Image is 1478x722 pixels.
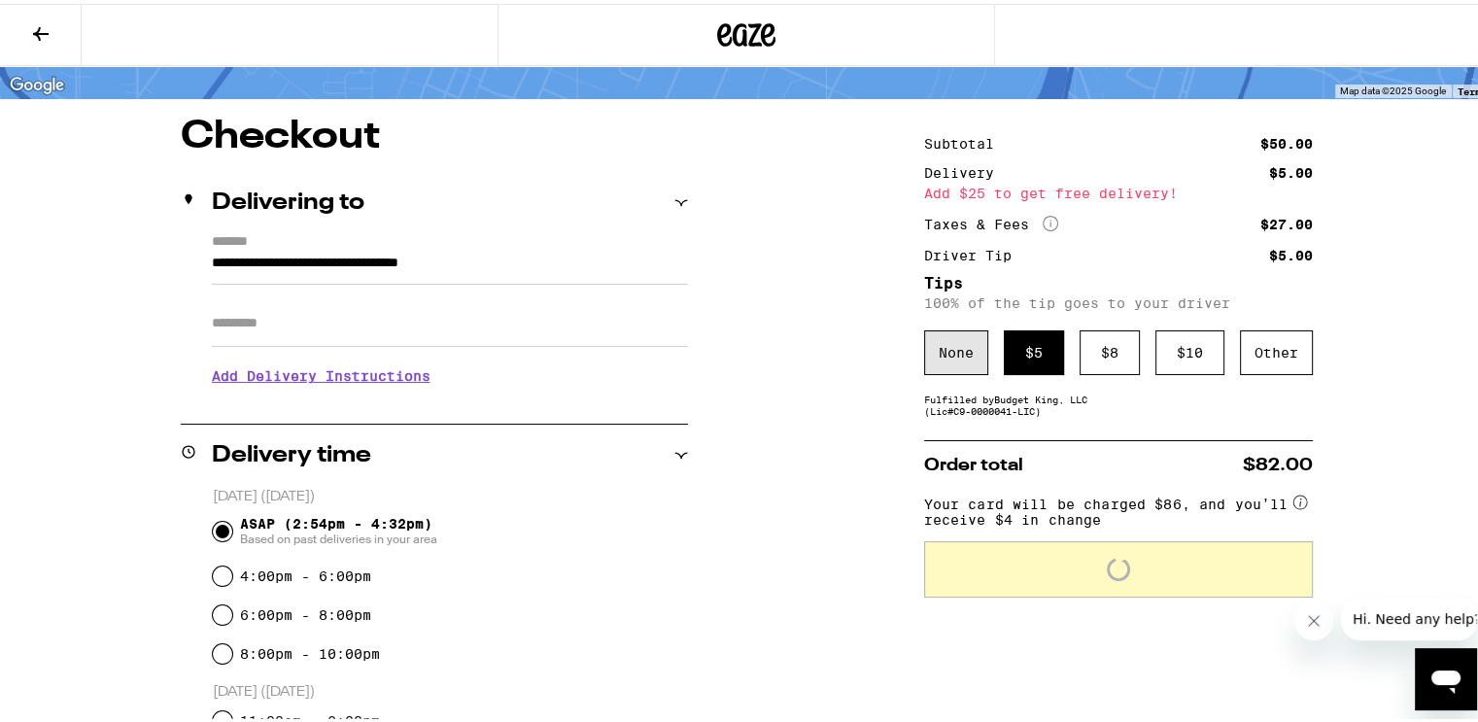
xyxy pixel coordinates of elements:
[1415,644,1477,706] iframe: Button to launch messaging window
[924,292,1313,307] p: 100% of the tip goes to your driver
[924,486,1289,524] span: Your card will be charged $86, and you’ll receive $4 in change
[240,603,371,619] label: 6:00pm - 8:00pm
[212,440,371,464] h2: Delivery time
[924,390,1313,413] div: Fulfilled by Budget King, LLC (Lic# C9-0000041-LIC )
[213,484,688,502] p: [DATE] ([DATE])
[5,69,69,94] a: Open this area in Google Maps (opens a new window)
[1080,327,1140,371] div: $ 8
[924,183,1313,196] div: Add $25 to get free delivery!
[1243,453,1313,470] span: $82.00
[1004,327,1064,371] div: $ 5
[240,528,437,543] span: Based on past deliveries in your area
[924,245,1025,258] div: Driver Tip
[924,212,1058,229] div: Taxes & Fees
[212,350,688,395] h3: Add Delivery Instructions
[12,14,140,29] span: Hi. Need any help?
[924,162,1008,176] div: Delivery
[924,272,1313,288] h5: Tips
[1341,594,1477,636] iframe: Message from company
[240,512,437,543] span: ASAP (2:54pm - 4:32pm)
[212,188,364,211] h2: Delivering to
[1240,327,1313,371] div: Other
[1294,598,1333,636] iframe: Close message
[181,114,688,153] h1: Checkout
[1260,133,1313,147] div: $50.00
[1269,245,1313,258] div: $5.00
[924,453,1023,470] span: Order total
[5,69,69,94] img: Google
[240,642,380,658] label: 8:00pm - 10:00pm
[240,565,371,580] label: 4:00pm - 6:00pm
[1340,82,1446,92] span: Map data ©2025 Google
[924,133,1008,147] div: Subtotal
[1269,162,1313,176] div: $5.00
[1260,214,1313,227] div: $27.00
[212,395,688,410] p: We'll contact you at [PHONE_NUMBER] when we arrive
[1155,327,1224,371] div: $ 10
[924,327,988,371] div: None
[213,679,688,698] p: [DATE] ([DATE])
